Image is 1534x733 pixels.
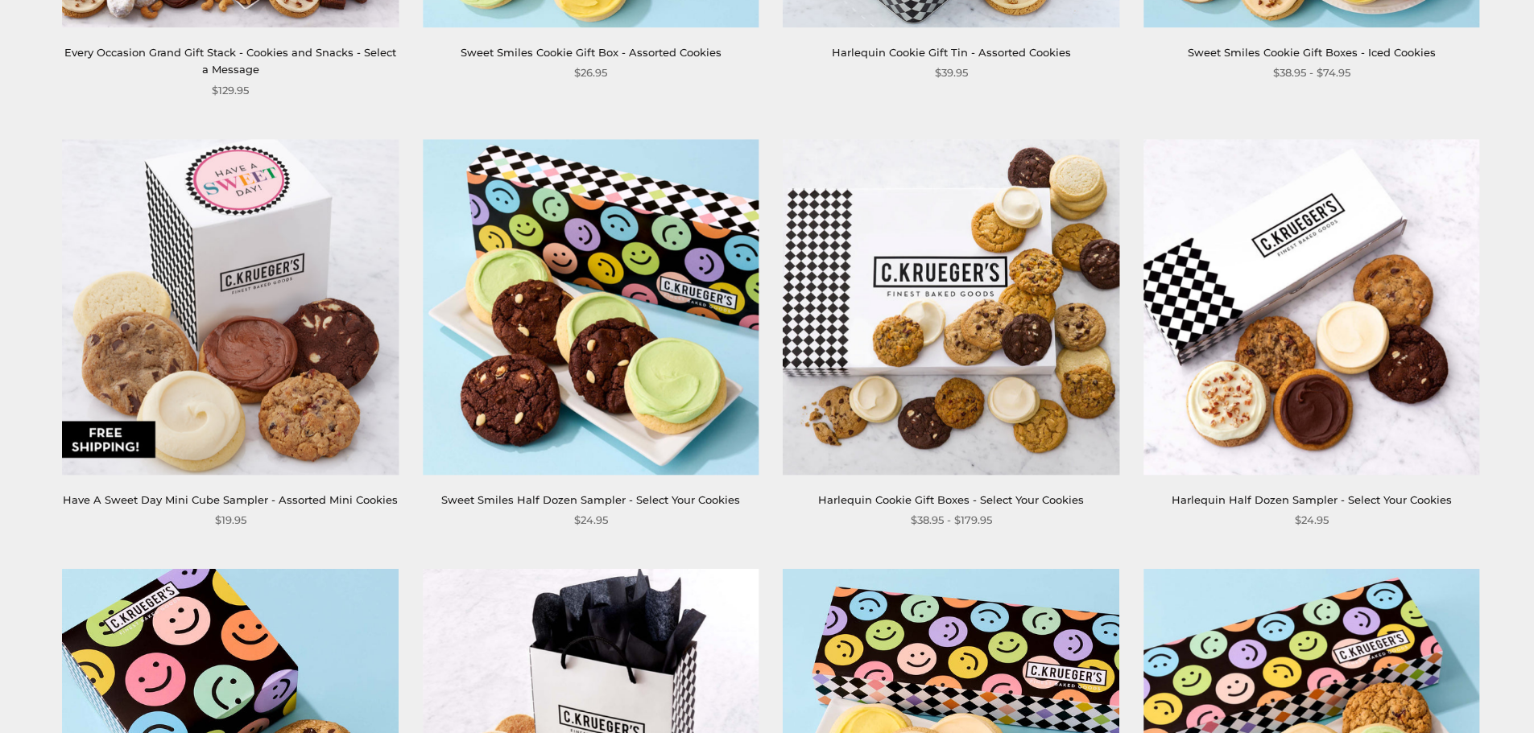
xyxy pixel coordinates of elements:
span: $38.95 - $74.95 [1273,64,1350,81]
span: $38.95 - $179.95 [911,512,992,529]
span: $39.95 [935,64,968,81]
a: Sweet Smiles Half Dozen Sampler - Select Your Cookies [441,493,740,506]
span: $129.95 [212,82,249,99]
span: $24.95 [1295,512,1329,529]
span: $24.95 [574,512,608,529]
a: Harlequin Half Dozen Sampler - Select Your Cookies [1172,493,1452,506]
img: Sweet Smiles Half Dozen Sampler - Select Your Cookies [423,139,759,475]
a: Sweet Smiles Cookie Gift Box - Assorted Cookies [461,46,722,59]
img: Have A Sweet Day Mini Cube Sampler - Assorted Mini Cookies [63,139,399,475]
span: $19.95 [215,512,246,529]
img: Harlequin Half Dozen Sampler - Select Your Cookies [1143,139,1479,475]
a: Every Occasion Grand Gift Stack - Cookies and Snacks - Select a Message [64,46,396,76]
a: Harlequin Cookie Gift Boxes - Select Your Cookies [818,493,1084,506]
span: $26.95 [574,64,607,81]
a: Harlequin Cookie Gift Tin - Assorted Cookies [832,46,1071,59]
a: Have A Sweet Day Mini Cube Sampler - Assorted Mini Cookies [63,493,398,506]
a: Sweet Smiles Cookie Gift Boxes - Iced Cookies [1188,46,1436,59]
img: Harlequin Cookie Gift Boxes - Select Your Cookies [784,139,1119,475]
